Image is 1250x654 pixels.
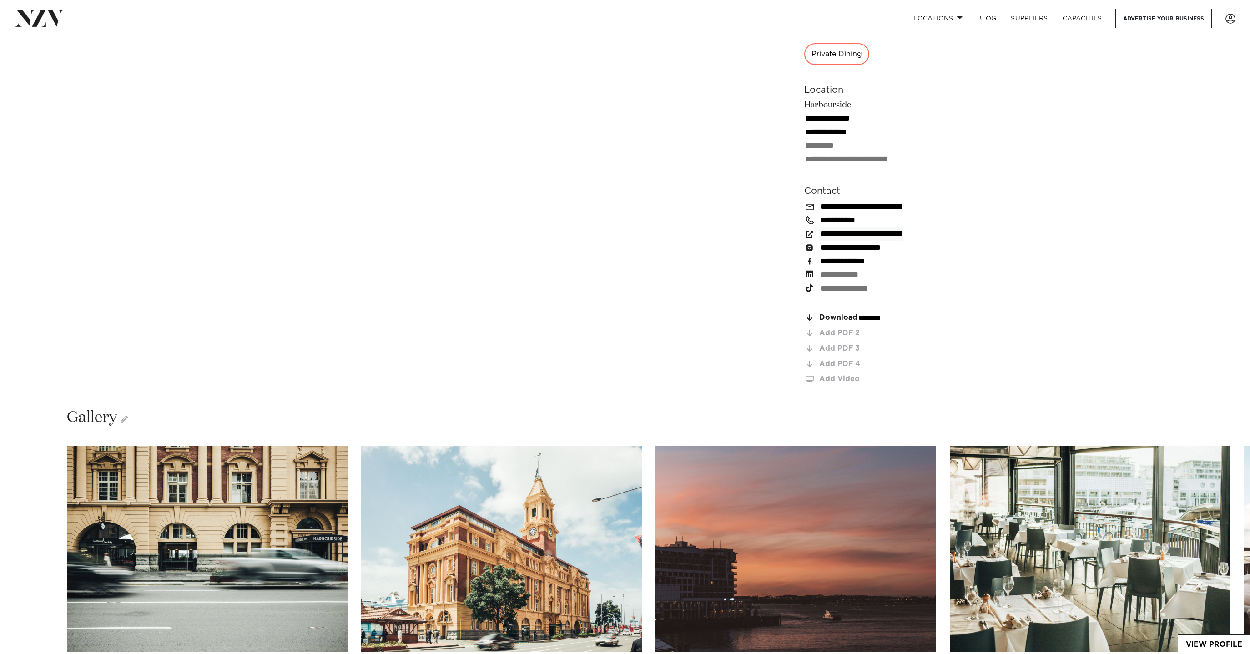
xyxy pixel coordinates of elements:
[67,446,348,652] img: 6Imqpm77A00uLNMVMI1YuqSV1Kr4jig6x2yUzWFI.png
[804,99,953,166] div: Harbourside
[361,446,642,652] swiper-slide: 2 / 14
[819,329,953,337] div: Add PDF 2
[655,446,936,652] swiper-slide: 3 / 14
[804,83,953,97] h6: Location
[804,375,953,383] a: Add Video
[804,184,953,198] h6: Contact
[950,446,1230,652] swiper-slide: 4 / 14
[655,446,936,652] img: PJX0e4qPzEqZEgi59eAL6rg0Z7no9hXObxw9cPAg.png
[819,345,953,352] div: Add PDF 3
[1055,9,1109,28] a: Capacities
[67,446,348,652] swiper-slide: 1 / 14
[1115,9,1212,28] a: Advertise your business
[819,314,857,322] span: Download
[804,329,953,337] a: Add PDF 2
[906,9,970,28] a: Locations
[804,345,953,353] a: Add PDF 3
[1003,9,1055,28] a: SUPPLIERS
[361,446,642,652] img: OinmtIZvP2DCfMdprapFMLITjGVi38aQkKaI3kGJ.jpeg
[67,407,128,428] h2: Gallery
[970,9,1003,28] a: BLOG
[15,10,64,26] img: nzv-logo.png
[804,43,869,65] div: Private Dining
[804,360,953,368] a: Add PDF 4
[1178,635,1250,654] a: View Profile
[950,446,1230,652] img: LlNjF939CP6hQtv369HDYKK6k15fv3Y8mIeIzhZ9.png
[819,360,953,368] div: Add PDF 4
